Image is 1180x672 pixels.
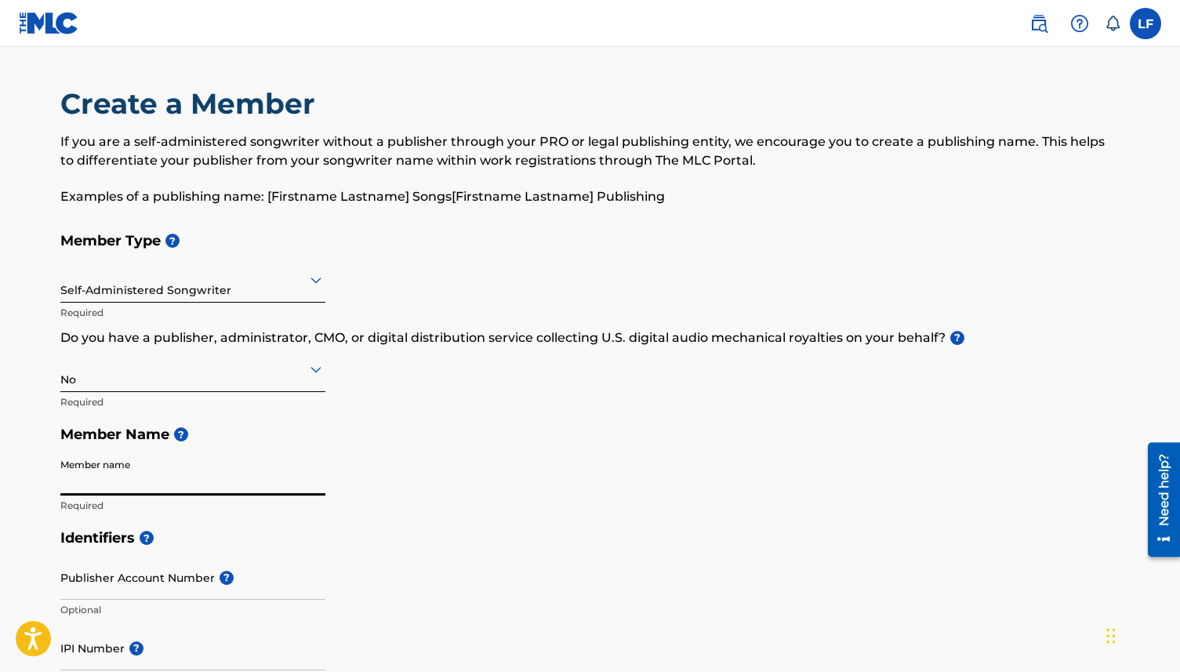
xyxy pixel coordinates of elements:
[1105,16,1120,31] div: Notifications
[165,234,180,248] span: ?
[220,571,234,585] span: ?
[1064,8,1095,39] div: Help
[60,603,325,617] p: Optional
[174,427,188,441] span: ?
[60,133,1120,170] p: If you are a self-administered songwriter without a publisher through your PRO or legal publishin...
[140,531,154,545] span: ?
[1023,8,1055,39] a: Public Search
[60,306,325,320] p: Required
[19,12,79,35] img: MLC Logo
[60,521,1120,555] h5: Identifiers
[60,187,1120,206] p: Examples of a publishing name: [Firstname Lastname] Songs[Firstname Lastname] Publishing
[1029,14,1048,33] img: search
[950,331,964,345] span: ?
[60,395,325,409] p: Required
[60,329,1120,347] p: Do you have a publisher, administrator, CMO, or digital distribution service collecting U.S. digi...
[1130,8,1161,39] div: User Menu
[60,260,325,299] div: Self-Administered Songwriter
[60,350,325,388] div: No
[60,224,1120,258] h5: Member Type
[1070,14,1089,33] img: help
[60,499,325,513] p: Required
[1106,612,1116,659] div: Drag
[60,418,1120,452] h5: Member Name
[1102,597,1180,672] iframe: Chat Widget
[1136,436,1180,562] iframe: Resource Center
[60,86,323,122] h2: Create a Member
[129,641,143,656] span: ?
